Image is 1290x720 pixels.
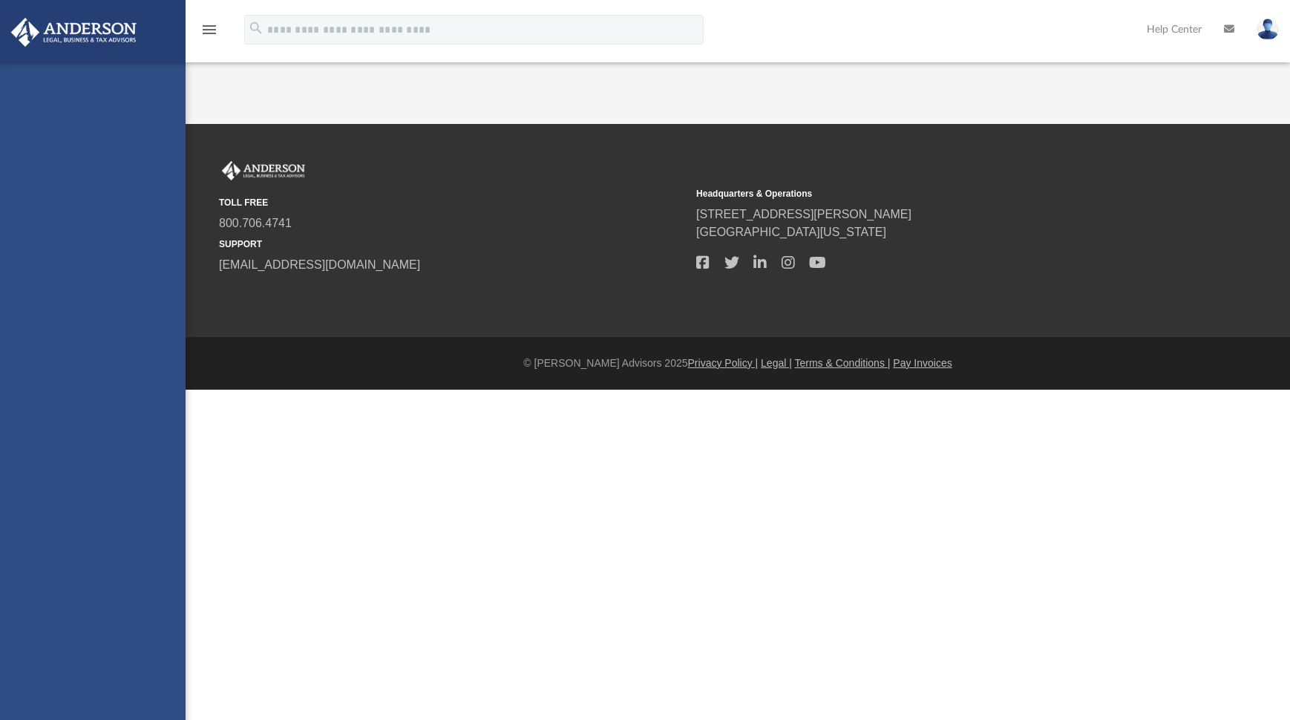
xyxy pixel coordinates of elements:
small: TOLL FREE [219,196,686,209]
small: SUPPORT [219,238,686,251]
a: 800.706.4741 [219,217,292,229]
div: © [PERSON_NAME] Advisors 2025 [186,356,1290,371]
a: Privacy Policy | [688,357,759,369]
a: menu [200,28,218,39]
a: [STREET_ADDRESS][PERSON_NAME] [696,208,911,220]
a: Terms & Conditions | [795,357,891,369]
img: Anderson Advisors Platinum Portal [219,161,308,180]
img: Anderson Advisors Platinum Portal [7,18,141,47]
small: Headquarters & Operations [696,187,1163,200]
a: Legal | [761,357,792,369]
a: [GEOGRAPHIC_DATA][US_STATE] [696,226,886,238]
i: search [248,20,264,36]
img: User Pic [1257,19,1279,40]
a: [EMAIL_ADDRESS][DOMAIN_NAME] [219,258,420,271]
i: menu [200,21,218,39]
a: Pay Invoices [893,357,952,369]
